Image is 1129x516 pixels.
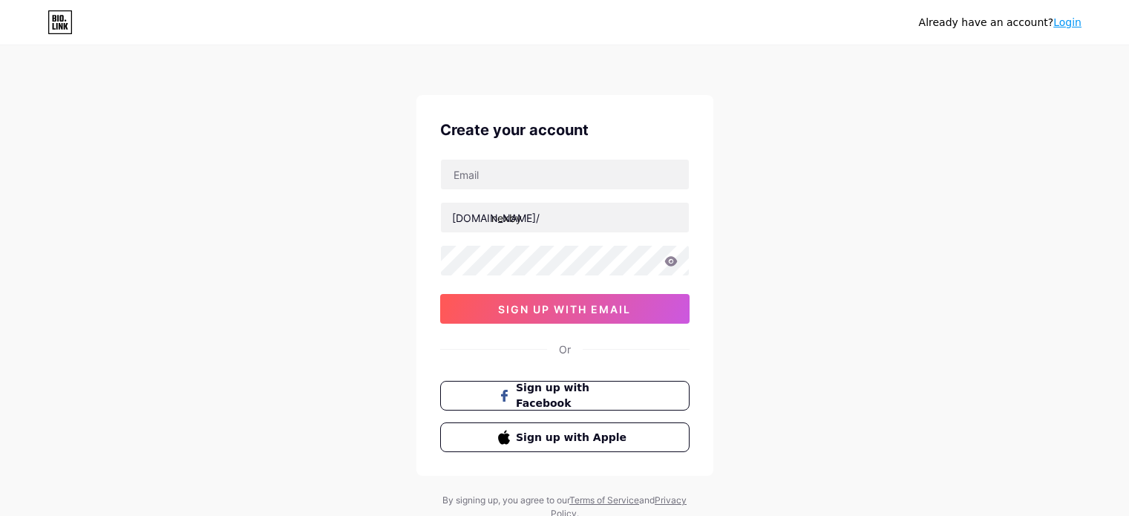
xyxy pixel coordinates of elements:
span: sign up with email [498,303,631,316]
div: Already have an account? [919,15,1081,30]
button: Sign up with Facebook [440,381,690,411]
div: Or [559,342,571,357]
div: Create your account [440,119,690,141]
a: Login [1053,16,1081,28]
a: Terms of Service [569,494,639,506]
span: Sign up with Apple [516,430,631,445]
button: Sign up with Apple [440,422,690,452]
input: Email [441,160,689,189]
button: sign up with email [440,294,690,324]
input: username [441,203,689,232]
div: [DOMAIN_NAME]/ [452,210,540,226]
span: Sign up with Facebook [516,380,631,411]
